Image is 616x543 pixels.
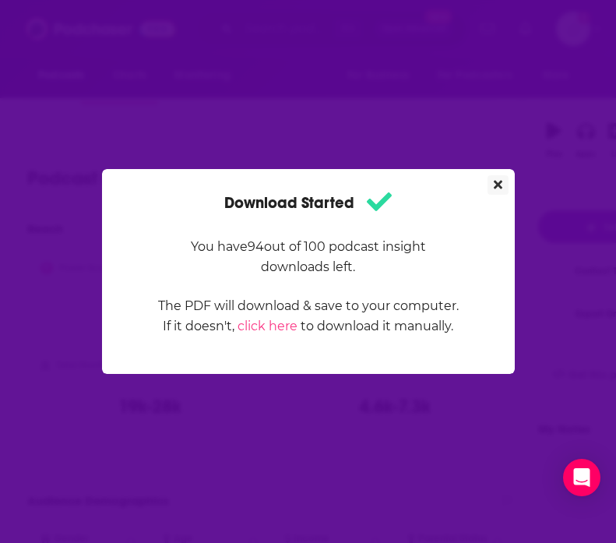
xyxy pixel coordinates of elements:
[157,296,459,337] p: The PDF will download & save to your computer. If it doesn't, to download it manually.
[563,459,600,496] div: Open Intercom Messenger
[238,319,297,333] a: click here
[224,188,392,218] h1: Download Started
[488,175,509,195] button: Close
[157,237,459,277] p: You have 94 out of 100 podcast insight downloads left.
